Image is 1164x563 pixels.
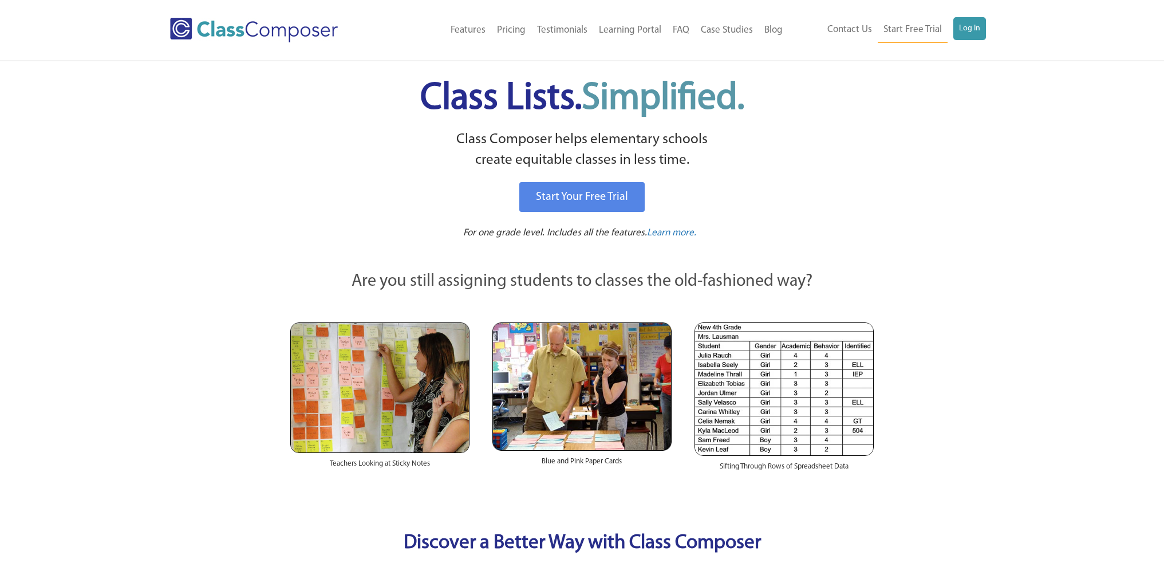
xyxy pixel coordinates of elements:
span: Class Lists. [420,80,744,117]
span: Simplified. [582,80,744,117]
span: For one grade level. Includes all the features. [463,228,647,238]
p: Are you still assigning students to classes the old-fashioned way? [290,269,874,294]
a: Blog [759,18,788,43]
span: Learn more. [647,228,696,238]
a: Start Free Trial [878,17,948,43]
a: Contact Us [822,17,878,42]
a: Testimonials [531,18,593,43]
a: FAQ [667,18,695,43]
img: Class Composer [170,18,338,42]
a: Features [445,18,491,43]
div: Teachers Looking at Sticky Notes [290,453,469,481]
div: Blue and Pink Paper Cards [492,451,672,478]
nav: Header Menu [385,18,788,43]
a: Log In [953,17,986,40]
p: Discover a Better Way with Class Composer [279,529,886,558]
p: Class Composer helps elementary schools create equitable classes in less time. [289,129,876,171]
img: Teachers Looking at Sticky Notes [290,322,469,453]
img: Spreadsheets [695,322,874,456]
a: Case Studies [695,18,759,43]
a: Pricing [491,18,531,43]
a: Learning Portal [593,18,667,43]
nav: Header Menu [788,17,986,43]
a: Start Your Free Trial [519,182,645,212]
a: Learn more. [647,226,696,241]
div: Sifting Through Rows of Spreadsheet Data [695,456,874,483]
img: Blue and Pink Paper Cards [492,322,672,450]
span: Start Your Free Trial [536,191,628,203]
